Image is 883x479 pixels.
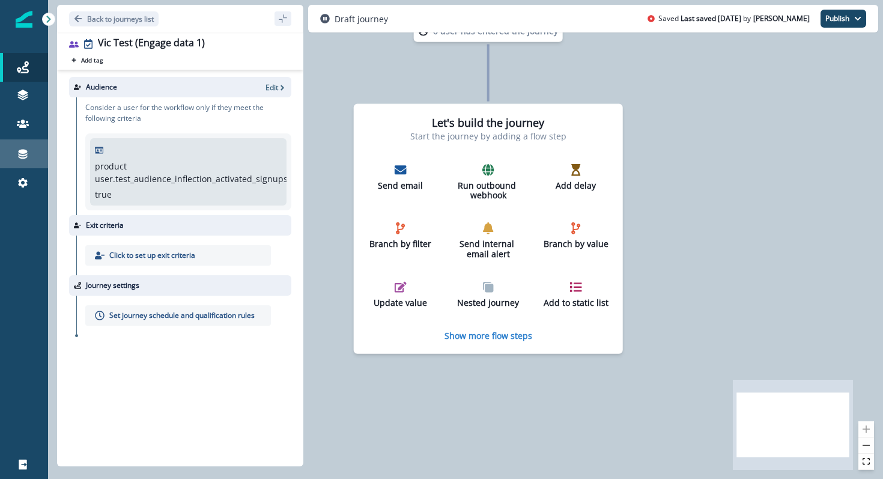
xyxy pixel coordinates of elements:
[538,276,614,313] button: Add to static list
[368,297,434,308] p: Update value
[98,37,205,50] div: Vic Test (Engage data 1)
[86,220,124,231] p: Exit criteria
[373,20,604,42] div: 0 user has entered the journey
[821,10,866,28] button: Publish
[451,218,526,264] button: Send internal email alert
[538,159,614,195] button: Add delay
[451,159,526,206] button: Run outbound webhook
[858,438,874,454] button: zoom out
[363,276,438,313] button: Update value
[95,188,112,201] p: true
[538,218,614,254] button: Branch by value
[410,129,566,142] p: Start the journey by adding a flow step
[543,297,609,308] p: Add to static list
[368,180,434,191] p: Send email
[363,218,438,254] button: Branch by filter
[363,159,438,195] button: Send email
[743,13,751,24] p: by
[455,239,521,260] p: Send internal email alert
[335,13,388,25] p: Draft journey
[275,11,291,26] button: sidebar collapse toggle
[445,329,532,341] button: Show more flow steps
[95,160,288,185] p: product user.test_audience_inflection_activated_signups
[432,117,544,130] h2: Let's build the journey
[858,454,874,470] button: fit view
[354,104,623,354] div: Let's build the journeyStart the journey by adding a flow stepSend emailRun outbound webhookAdd d...
[451,276,526,313] button: Nested journey
[86,280,139,291] p: Journey settings
[266,82,287,93] button: Edit
[69,11,159,26] button: Go back
[81,56,103,64] p: Add tag
[87,14,154,24] p: Back to journeys list
[455,180,521,201] p: Run outbound webhook
[16,11,32,28] img: Inflection
[658,13,679,24] p: Saved
[368,239,434,249] p: Branch by filter
[455,297,521,308] p: Nested journey
[543,239,609,249] p: Branch by value
[753,13,810,24] p: Vic Davis
[543,180,609,191] p: Add delay
[109,310,255,321] p: Set journey schedule and qualification rules
[86,82,117,93] p: Audience
[681,13,741,24] p: Last saved [DATE]
[85,102,291,124] p: Consider a user for the workflow only if they meet the following criteria
[109,250,195,261] p: Click to set up exit criteria
[69,55,105,65] button: Add tag
[266,82,278,93] p: Edit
